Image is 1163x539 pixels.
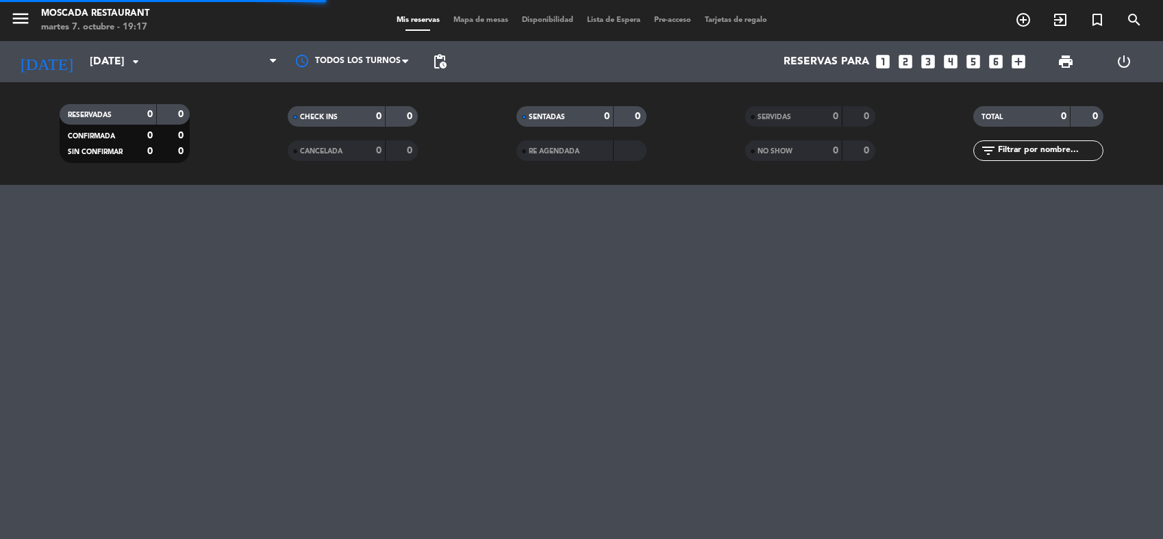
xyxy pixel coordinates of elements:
i: looks_one [874,53,892,71]
span: RE AGENDADA [529,148,579,155]
i: exit_to_app [1052,12,1068,28]
span: Lista de Espera [580,16,647,24]
strong: 0 [178,110,186,119]
i: turned_in_not [1089,12,1105,28]
strong: 0 [147,110,153,119]
strong: 0 [1092,112,1101,121]
span: Tarjetas de regalo [698,16,774,24]
strong: 0 [147,131,153,140]
span: SIN CONFIRMAR [68,149,123,155]
span: CANCELADA [300,148,342,155]
strong: 0 [833,112,838,121]
span: Reservas para [784,55,869,68]
i: looks_4 [942,53,960,71]
span: NO SHOW [758,148,792,155]
i: add_box [1010,53,1027,71]
span: SERVIDAS [758,114,791,121]
strong: 0 [147,147,153,156]
strong: 0 [1061,112,1066,121]
span: TOTAL [981,114,1003,121]
span: print [1058,53,1074,70]
strong: 0 [604,112,610,121]
button: menu [10,8,31,34]
span: CHECK INS [300,114,338,121]
i: looks_3 [919,53,937,71]
strong: 0 [178,147,186,156]
i: looks_two [897,53,914,71]
div: LOG OUT [1095,41,1153,82]
strong: 0 [833,146,838,155]
strong: 0 [376,146,382,155]
span: pending_actions [432,53,448,70]
span: CONFIRMADA [68,133,115,140]
i: power_settings_new [1116,53,1132,70]
i: [DATE] [10,47,83,77]
span: Pre-acceso [647,16,698,24]
span: Mis reservas [390,16,447,24]
i: menu [10,8,31,29]
div: martes 7. octubre - 19:17 [41,21,149,34]
strong: 0 [864,112,872,121]
input: Filtrar por nombre... [997,143,1103,158]
strong: 0 [864,146,872,155]
span: RESERVADAS [68,112,112,118]
i: arrow_drop_down [127,53,144,70]
strong: 0 [178,131,186,140]
strong: 0 [376,112,382,121]
i: looks_5 [964,53,982,71]
span: SENTADAS [529,114,565,121]
i: add_circle_outline [1015,12,1031,28]
i: filter_list [980,142,997,159]
span: Mapa de mesas [447,16,515,24]
strong: 0 [407,146,415,155]
strong: 0 [635,112,643,121]
i: looks_6 [987,53,1005,71]
span: Disponibilidad [515,16,580,24]
i: search [1126,12,1142,28]
div: Moscada Restaurant [41,7,149,21]
strong: 0 [407,112,415,121]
